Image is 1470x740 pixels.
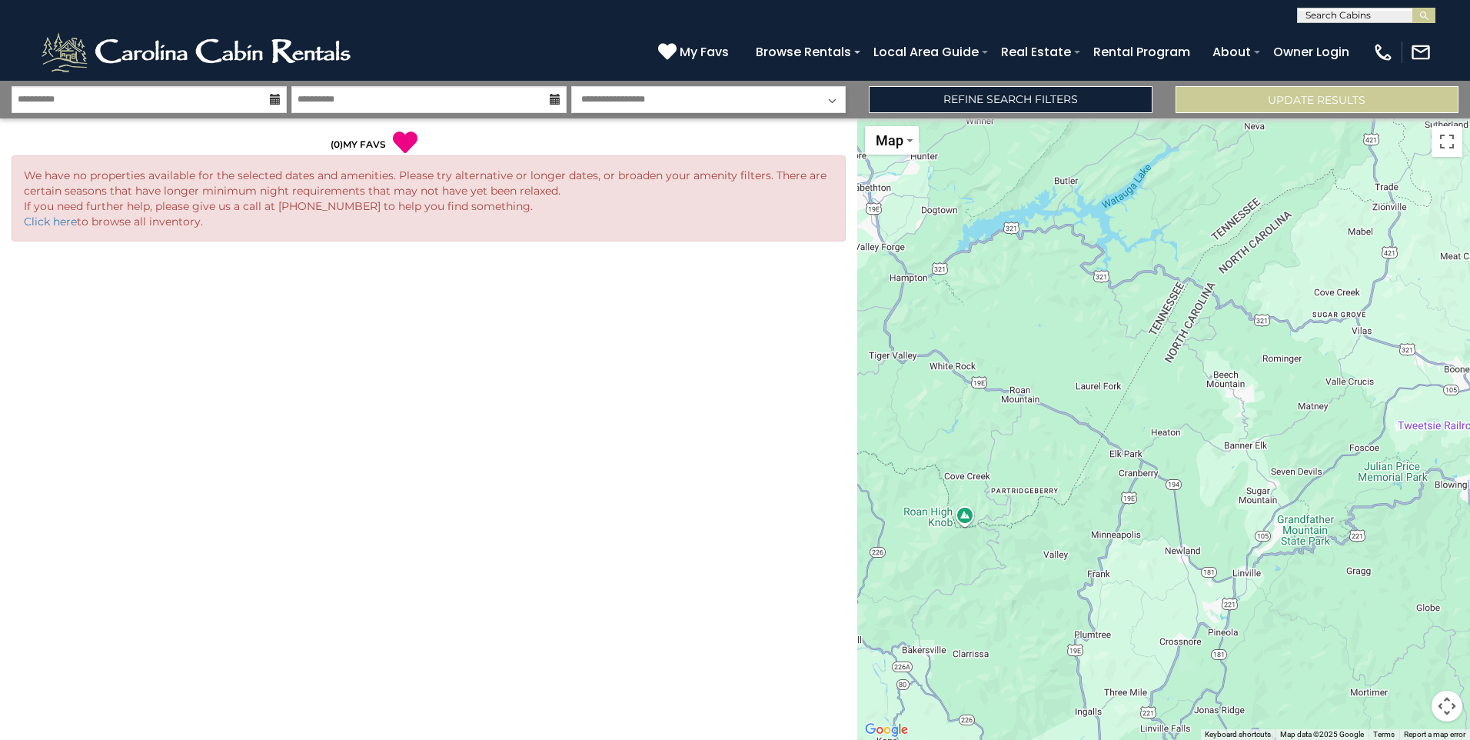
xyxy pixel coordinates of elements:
img: phone-regular-white.png [1372,42,1394,63]
a: Real Estate [993,38,1079,65]
p: We have no properties available for the selected dates and amenities. Please try alternative or l... [24,168,833,229]
a: Owner Login [1265,38,1357,65]
span: My Favs [680,42,729,62]
span: ( ) [331,138,343,150]
img: Google [861,720,912,740]
a: Click here [24,215,77,228]
span: 0 [334,138,340,150]
button: Toggle fullscreen view [1432,126,1462,157]
a: Terms [1373,730,1395,738]
button: Map camera controls [1432,691,1462,722]
a: Refine Search Filters [869,86,1152,113]
button: Keyboard shortcuts [1205,729,1271,740]
a: Local Area Guide [866,38,986,65]
a: About [1205,38,1259,65]
a: Browse Rentals [748,38,859,65]
a: (0)MY FAVS [331,138,386,150]
button: Change map style [865,126,919,155]
a: My Favs [658,42,733,62]
a: Open this area in Google Maps (opens a new window) [861,720,912,740]
span: Map data ©2025 Google [1280,730,1364,738]
a: Report a map error [1404,730,1465,738]
span: Map [876,132,903,148]
img: mail-regular-white.png [1410,42,1432,63]
button: Update Results [1176,86,1458,113]
img: White-1-2.png [38,29,358,75]
a: Rental Program [1086,38,1198,65]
